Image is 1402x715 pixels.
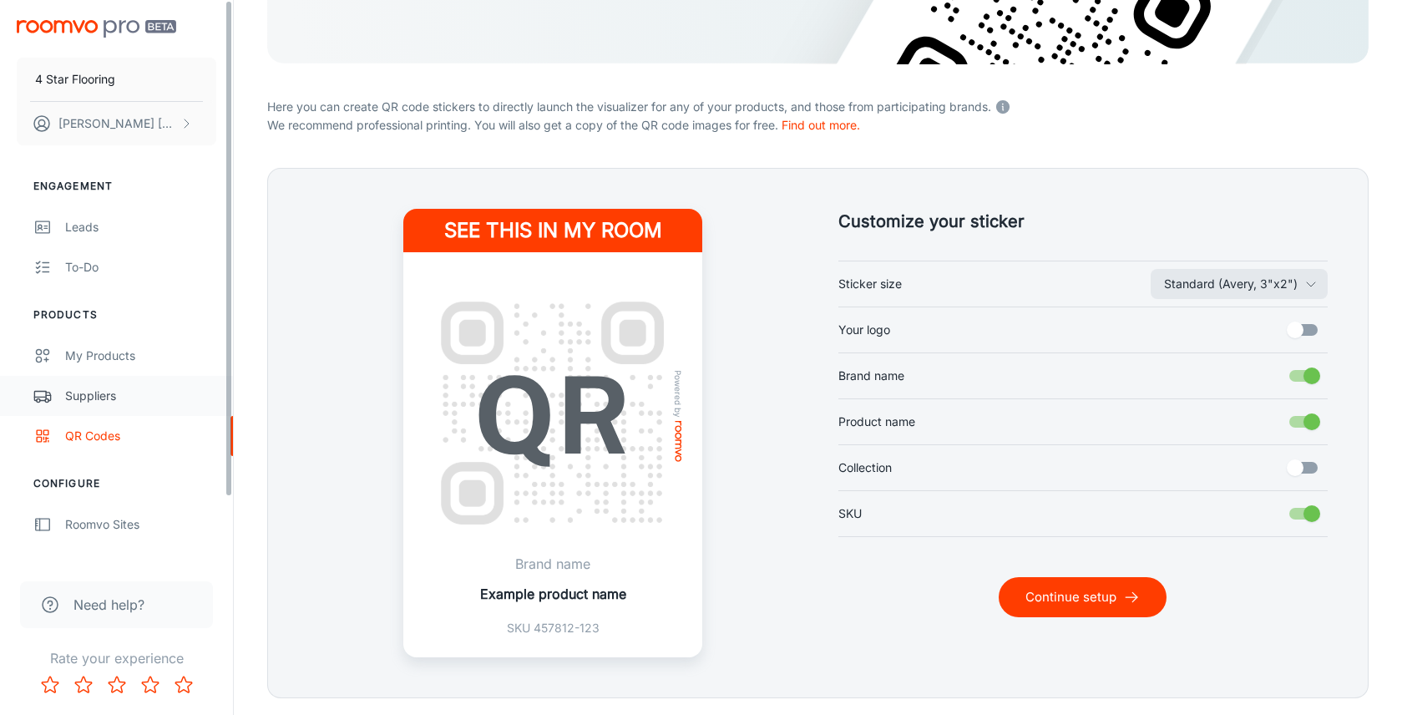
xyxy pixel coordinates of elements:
[65,258,216,276] div: To-do
[480,584,626,604] p: Example product name
[65,218,216,236] div: Leads
[17,20,176,38] img: Roomvo PRO Beta
[403,209,702,252] h4: See this in my room
[838,413,915,431] span: Product name
[33,668,67,702] button: Rate 1 star
[67,668,100,702] button: Rate 2 star
[676,421,682,462] img: roomvo
[267,116,1369,134] p: We recommend professional printing. You will also get a copy of the QR code images for free.
[65,515,216,534] div: Roomvo Sites
[423,284,682,543] img: QR Code Example
[999,577,1167,617] button: Continue setup
[58,114,176,133] p: [PERSON_NAME] [PERSON_NAME]
[838,275,902,293] span: Sticker size
[671,370,687,418] span: Powered by
[782,118,860,132] a: Find out more.
[17,58,216,101] button: 4 Star Flooring
[13,648,220,668] p: Rate your experience
[267,94,1369,116] p: Here you can create QR code stickers to directly launch the visualizer for any of your products, ...
[100,668,134,702] button: Rate 3 star
[35,70,115,89] p: 4 Star Flooring
[480,554,626,574] p: Brand name
[134,668,167,702] button: Rate 4 star
[480,619,626,637] p: SKU 457812-123
[838,321,890,339] span: Your logo
[17,102,216,145] button: [PERSON_NAME] [PERSON_NAME]
[838,209,1329,234] h5: Customize your sticker
[65,347,216,365] div: My Products
[65,427,216,445] div: QR Codes
[838,459,892,477] span: Collection
[838,367,904,385] span: Brand name
[65,387,216,405] div: Suppliers
[1151,269,1328,299] button: Sticker size
[167,668,200,702] button: Rate 5 star
[838,505,862,523] span: SKU
[73,595,144,615] span: Need help?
